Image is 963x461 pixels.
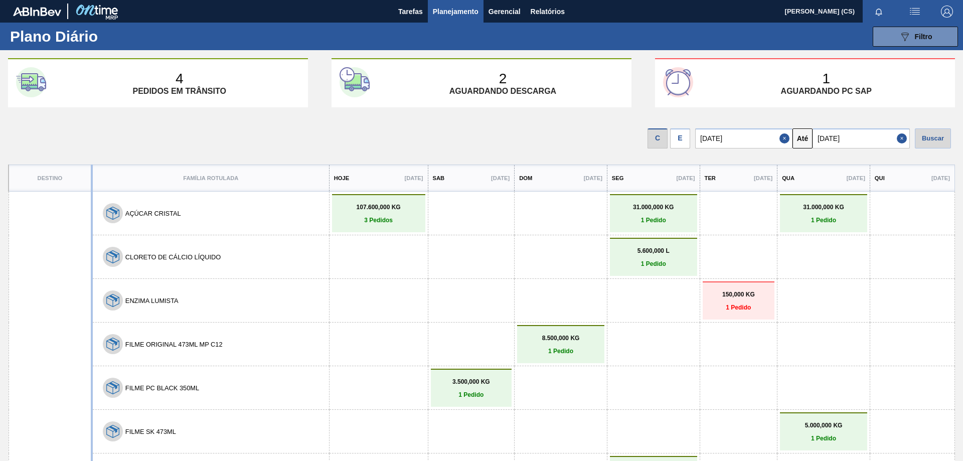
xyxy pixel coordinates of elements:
img: 7hKVVNeldsGH5KwE07rPnOGsQy+SHCf9ftlnweef0E1el2YcIeEt5yaNqj+jPq4oMsVpG1vCxiwYEd4SvddTlxqBvEWZPhf52... [106,381,119,394]
a: 5.000,000 KG1 Pedido [782,422,865,442]
th: Destino [9,165,92,192]
p: 1 Pedido [520,348,602,355]
div: E [670,128,690,148]
img: second-card-icon [340,67,370,97]
button: Notificações [863,5,895,19]
p: Hoje [334,175,349,181]
button: FILME ORIGINAL 473ML MP C12 [125,341,223,348]
p: [DATE] [584,175,602,181]
button: Filtro [873,27,958,47]
img: 7hKVVNeldsGH5KwE07rPnOGsQy+SHCf9ftlnweef0E1el2YcIeEt5yaNqj+jPq4oMsVpG1vCxiwYEd4SvddTlxqBvEWZPhf52... [106,425,119,438]
a: 8.500,000 KG1 Pedido [520,335,602,355]
div: C [648,128,668,148]
button: CLORETO DE CÁLCIO LÍQUIDO [125,253,221,261]
p: 31.000,000 KG [612,204,695,211]
div: Visão data de Coleta [648,126,668,148]
img: 7hKVVNeldsGH5KwE07rPnOGsQy+SHCf9ftlnweef0E1el2YcIeEt5yaNqj+jPq4oMsVpG1vCxiwYEd4SvddTlxqBvEWZPhf52... [106,338,119,351]
p: 31.000,000 KG [782,204,865,211]
p: 8.500,000 KG [520,335,602,342]
p: 107.600,000 KG [335,204,423,211]
p: 2 [499,71,507,87]
p: 4 [176,71,184,87]
p: 1 [822,71,830,87]
button: ENZIMA LUMISTA [125,297,179,304]
p: [DATE] [491,175,510,181]
img: userActions [909,6,921,18]
button: Close [897,128,910,148]
p: Qui [875,175,885,181]
p: 1 Pedido [782,435,865,442]
p: 5.000,000 KG [782,422,865,429]
div: Buscar [915,128,951,148]
input: dd/mm/yyyy [813,128,910,148]
input: dd/mm/yyyy [695,128,792,148]
p: Seg [612,175,624,181]
a: 5.600,000 L1 Pedido [612,247,695,267]
p: [DATE] [754,175,772,181]
p: 3 Pedidos [335,217,423,224]
a: 107.600,000 KG3 Pedidos [335,204,423,224]
a: 31.000,000 KG1 Pedido [612,204,695,224]
img: 7hKVVNeldsGH5KwE07rPnOGsQy+SHCf9ftlnweef0E1el2YcIeEt5yaNqj+jPq4oMsVpG1vCxiwYEd4SvddTlxqBvEWZPhf52... [106,207,119,220]
p: 1 Pedido [612,260,695,267]
p: Pedidos em trânsito [132,87,226,96]
p: 1 Pedido [782,217,865,224]
p: Ter [705,175,716,181]
span: Relatórios [531,6,565,18]
a: 150,000 KG1 Pedido [705,291,772,311]
span: Planejamento [433,6,478,18]
img: Logout [941,6,953,18]
p: 5.600,000 L [612,247,695,254]
img: third-card-icon [663,67,693,97]
p: 1 Pedido [705,304,772,311]
p: Sab [433,175,445,181]
p: Qua [782,175,794,181]
a: 3.500,000 KG1 Pedido [433,378,510,398]
img: 7hKVVNeldsGH5KwE07rPnOGsQy+SHCf9ftlnweef0E1el2YcIeEt5yaNqj+jPq4oMsVpG1vCxiwYEd4SvddTlxqBvEWZPhf52... [106,294,119,307]
img: TNhmsLtSVTkK8tSr43FrP2fwEKptu5GPRR3wAAAABJRU5ErkJggg== [13,7,61,16]
p: Aguardando PC SAP [781,87,872,96]
th: Família Rotulada [92,165,329,192]
button: AÇÚCAR CRISTAL [125,210,181,217]
p: Dom [519,175,532,181]
img: first-card-icon [16,67,46,97]
button: Até [792,128,813,148]
a: 31.000,000 KG1 Pedido [782,204,865,224]
p: 1 Pedido [612,217,695,224]
button: Close [779,128,792,148]
button: FILME PC BLACK 350ML [125,384,199,392]
p: Aguardando descarga [449,87,556,96]
button: FILME SK 473ML [125,428,176,435]
p: 1 Pedido [433,391,510,398]
p: [DATE] [931,175,950,181]
span: Gerencial [489,6,521,18]
div: Visão Data de Entrega [670,126,690,148]
p: [DATE] [676,175,695,181]
h1: Plano Diário [10,31,186,42]
p: 3.500,000 KG [433,378,510,385]
span: Filtro [915,33,932,41]
p: [DATE] [404,175,423,181]
img: 7hKVVNeldsGH5KwE07rPnOGsQy+SHCf9ftlnweef0E1el2YcIeEt5yaNqj+jPq4oMsVpG1vCxiwYEd4SvddTlxqBvEWZPhf52... [106,250,119,263]
p: 150,000 KG [705,291,772,298]
p: [DATE] [847,175,865,181]
span: Tarefas [398,6,423,18]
